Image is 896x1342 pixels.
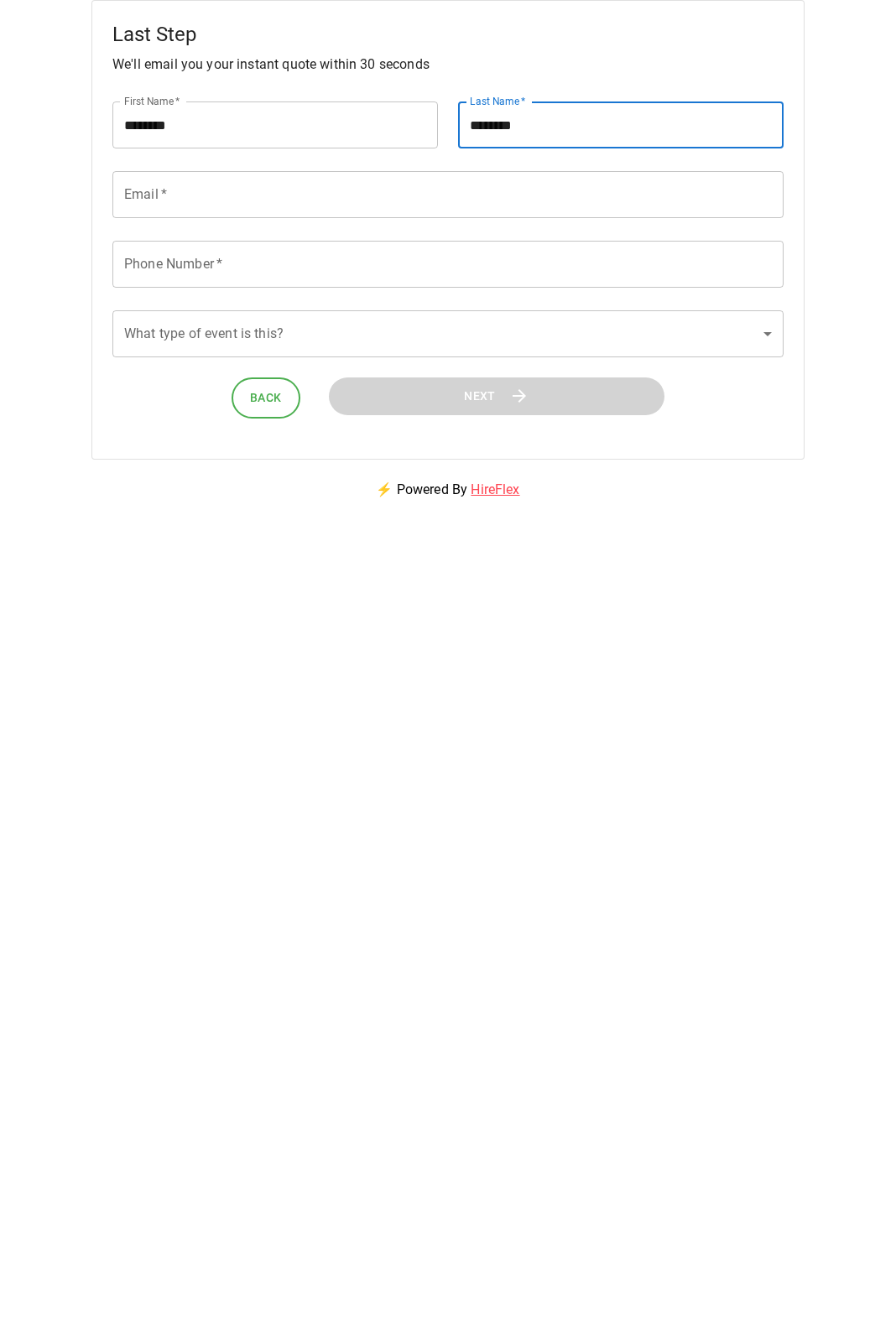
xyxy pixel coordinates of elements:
[470,94,526,108] label: Last Name
[250,388,282,408] span: Back
[356,460,539,520] p: ⚡ Powered By
[124,94,180,108] label: First Name
[112,21,784,48] h5: Last Step
[232,377,300,419] button: Back
[112,55,784,75] p: We'll email you your instant quote within 30 seconds
[464,386,496,407] span: Next
[329,377,664,415] button: Next
[471,481,519,497] a: HireFlex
